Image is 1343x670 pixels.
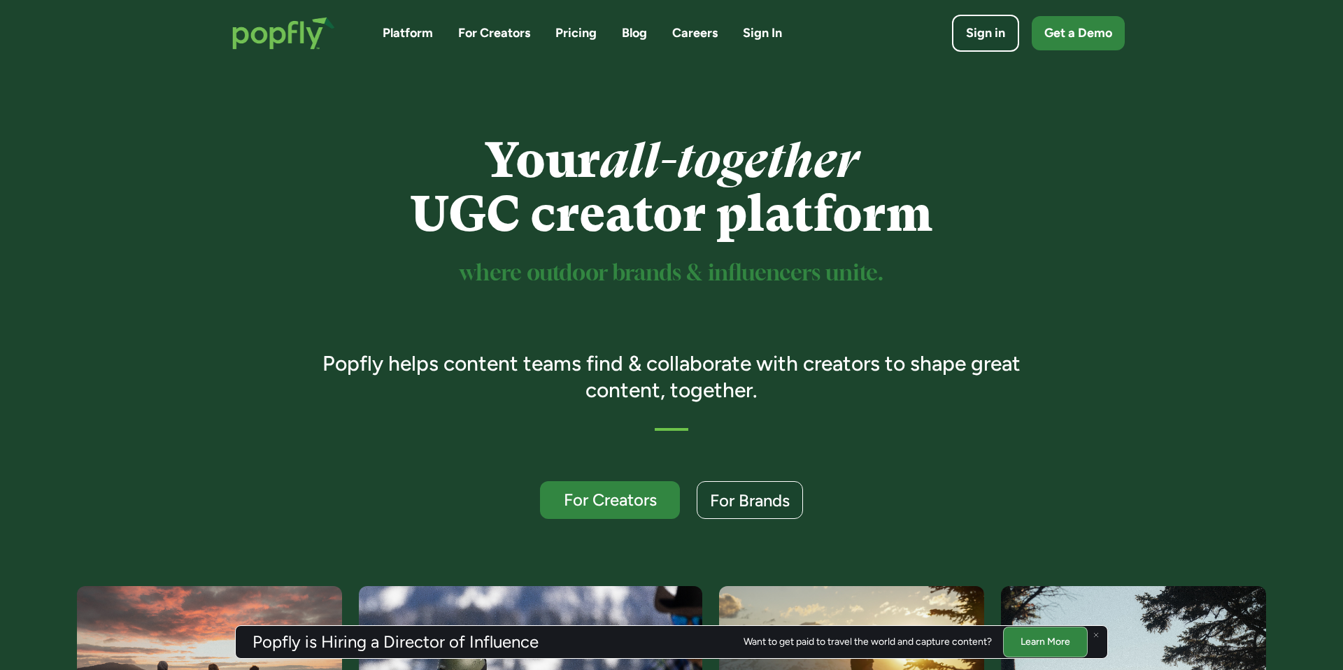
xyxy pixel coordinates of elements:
a: Platform [383,24,433,42]
div: For Creators [553,491,667,508]
a: Pricing [555,24,597,42]
a: Sign In [743,24,782,42]
a: Get a Demo [1032,16,1125,50]
a: Careers [672,24,718,42]
div: Sign in [966,24,1005,42]
div: Get a Demo [1044,24,1112,42]
h3: Popfly helps content teams find & collaborate with creators to shape great content, together. [303,350,1041,403]
h3: Popfly is Hiring a Director of Influence [253,634,539,650]
a: For Creators [458,24,530,42]
sup: where outdoor brands & influencers unite. [460,263,883,285]
div: For Brands [710,492,790,509]
a: For Creators [540,481,680,519]
em: all-together [600,132,858,189]
a: home [218,3,349,64]
a: Sign in [952,15,1019,52]
div: Want to get paid to travel the world and capture content? [744,636,992,648]
a: Blog [622,24,647,42]
a: For Brands [697,481,803,519]
h1: Your UGC creator platform [303,134,1041,241]
a: Learn More [1003,627,1088,657]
